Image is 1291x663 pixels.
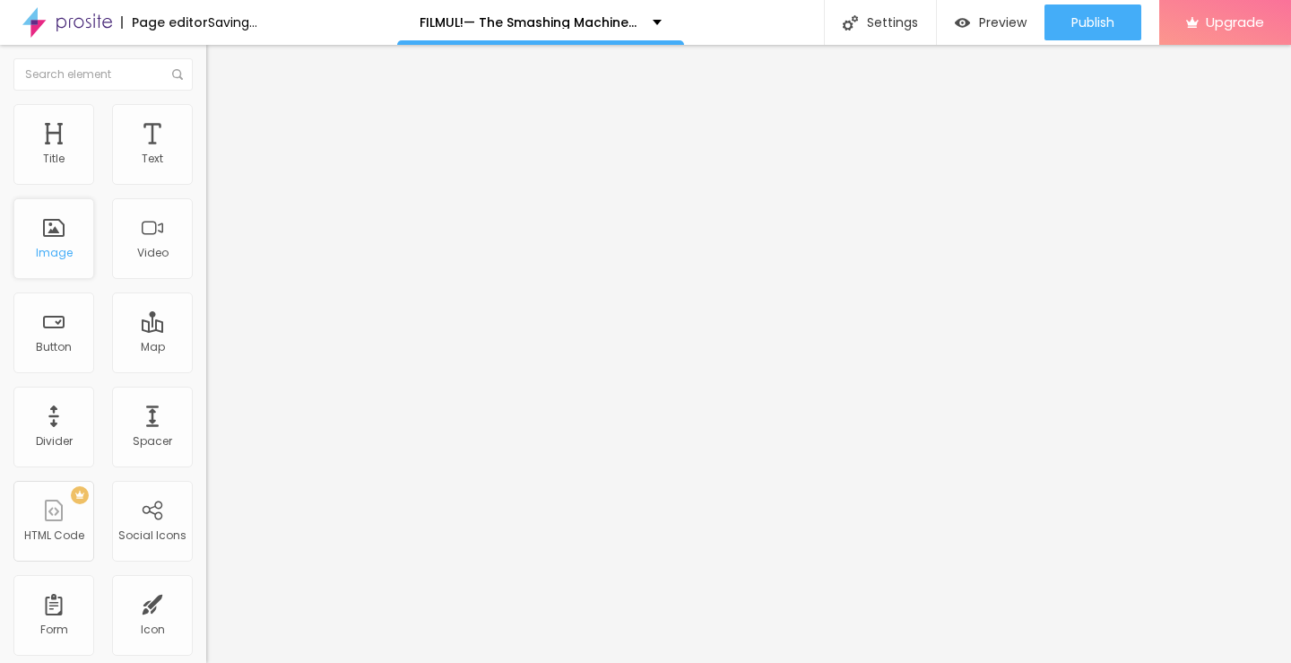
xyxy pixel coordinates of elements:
[206,45,1291,663] iframe: Editor
[141,624,165,636] div: Icon
[13,58,193,91] input: Search element
[979,15,1027,30] span: Preview
[420,16,639,29] p: FILMUL!— The Smashing Machine [Online Subtitrat Română HD]
[142,153,163,165] div: Text
[1071,15,1114,30] span: Publish
[208,16,257,29] div: Saving...
[172,69,183,80] img: Icone
[36,341,72,353] div: Button
[955,15,970,31] img: view-1.svg
[133,435,172,448] div: Spacer
[937,4,1044,40] button: Preview
[137,247,169,259] div: Video
[36,435,73,448] div: Divider
[24,529,84,542] div: HTML Code
[843,15,858,31] img: Icone
[141,341,165,353] div: Map
[118,529,186,542] div: Social Icons
[43,153,65,165] div: Title
[121,16,208,29] div: Page editor
[1044,4,1141,40] button: Publish
[36,247,73,259] div: Image
[40,624,68,636] div: Form
[1206,14,1264,30] span: Upgrade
